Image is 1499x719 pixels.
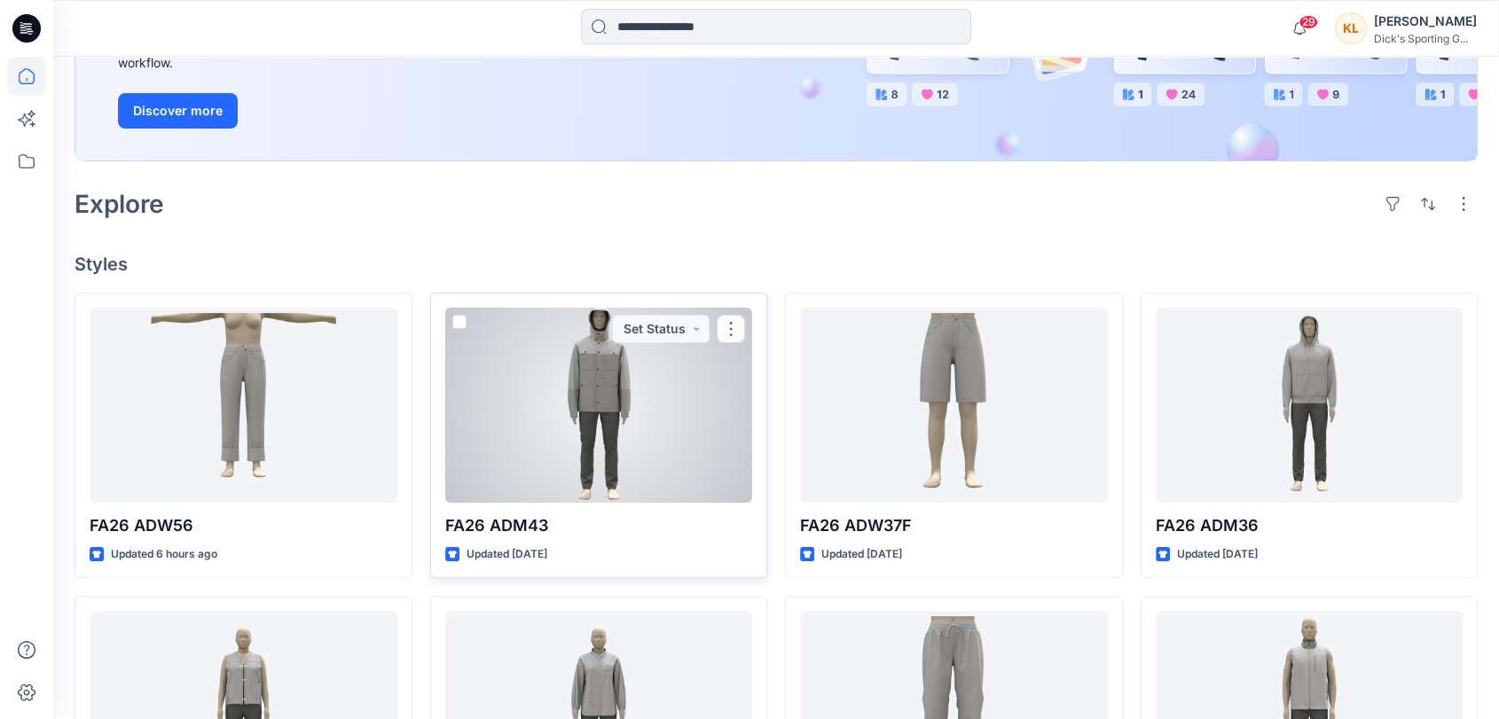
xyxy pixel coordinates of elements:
[445,513,753,538] p: FA26 ADM43
[1374,32,1477,45] div: Dick's Sporting G...
[821,545,902,564] p: Updated [DATE]
[118,93,238,129] button: Discover more
[1156,513,1464,538] p: FA26 ADM36
[1335,12,1367,44] div: KL
[800,513,1108,538] p: FA26 ADW37F
[800,308,1108,503] a: FA26 ADW37F
[1299,15,1318,29] span: 29
[118,93,517,129] a: Discover more
[75,254,1478,275] h4: Styles
[75,190,164,218] h2: Explore
[1177,545,1258,564] p: Updated [DATE]
[445,308,753,503] a: FA26 ADM43
[90,513,397,538] p: FA26 ADW56
[90,308,397,503] a: FA26 ADW56
[1374,11,1477,32] div: [PERSON_NAME]
[467,545,547,564] p: Updated [DATE]
[1156,308,1464,503] a: FA26 ADM36
[111,545,217,564] p: Updated 6 hours ago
